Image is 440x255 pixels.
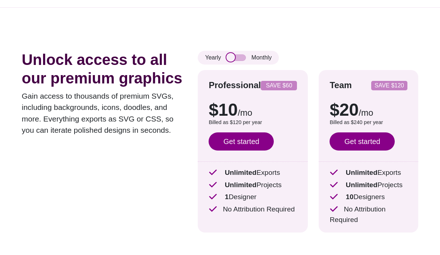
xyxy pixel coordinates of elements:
p: SAVE $60 [264,83,294,89]
strong: Unlimited [225,169,256,176]
strong: 1 [225,193,229,201]
p: Projects [330,180,407,190]
strong: Team [330,80,352,90]
p: Billed as $120 per year [209,119,297,127]
a: Get started [330,132,395,151]
p: SAVE $120 [374,83,405,89]
strong: 10 [346,193,353,201]
p: $10 [209,101,297,119]
p: Exports [209,168,297,178]
p: Projects [209,180,297,190]
span: /mo [359,108,373,118]
p: $20 [330,101,407,119]
p: No Attribution Required [330,204,407,225]
strong: Unlimited [225,181,256,189]
p: Designers [330,192,407,202]
strong: Professional [209,80,261,90]
h1: Unlock access to all our premium graphics [22,51,187,87]
p: Exports [330,168,407,178]
p: Billed as $240 per year [330,119,407,127]
a: Get started [209,132,274,151]
span: /mo [238,108,252,118]
div: Yearly Monthly [198,51,279,65]
strong: Unlimited [346,169,377,176]
p: Gain access to thousands of premium SVGs, including backgrounds, icons, doodles, and more. Everyt... [22,90,187,136]
p: Designer [209,192,297,202]
strong: Unlimited [346,181,377,189]
p: No Attribution Required [209,204,297,215]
